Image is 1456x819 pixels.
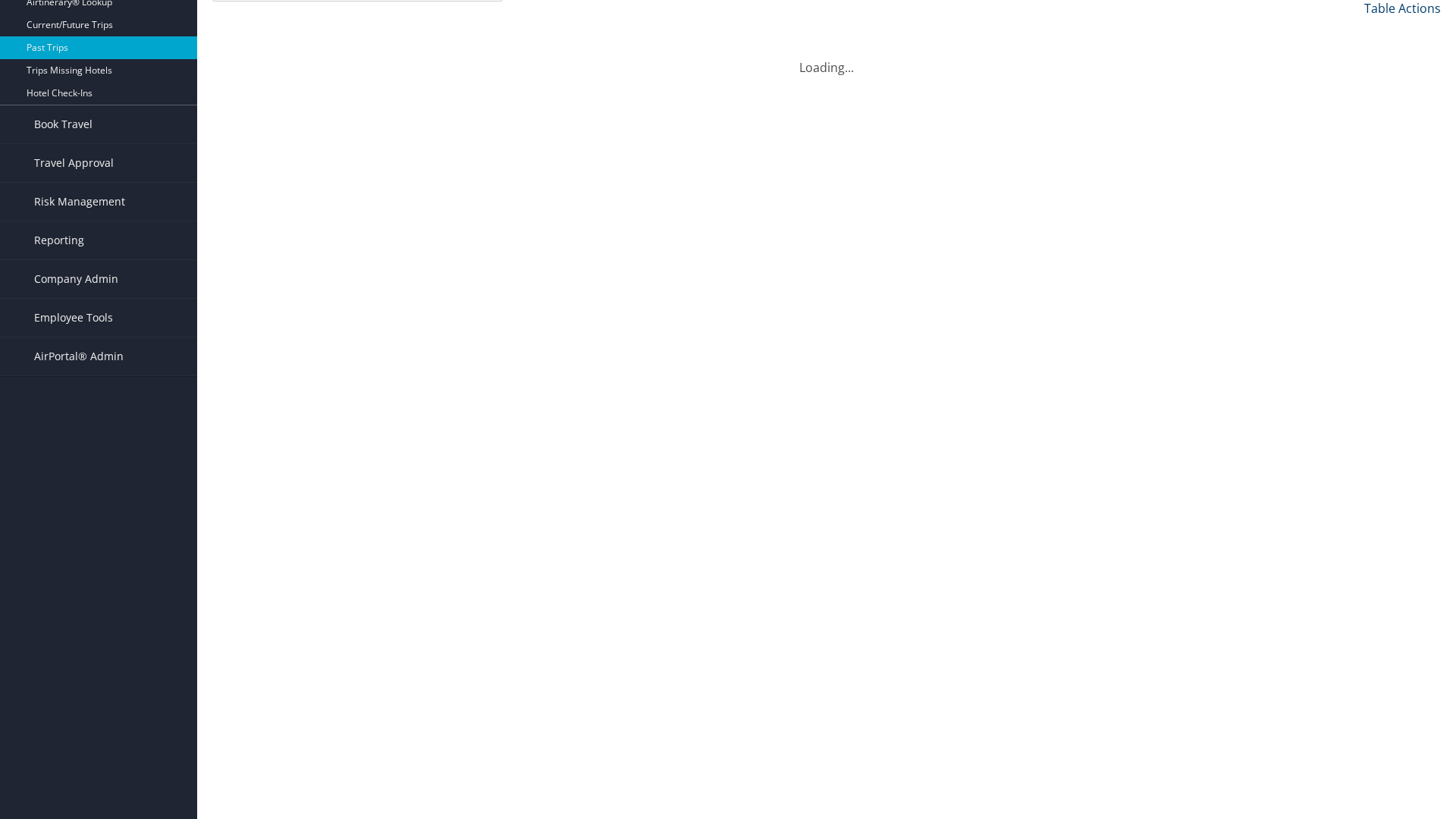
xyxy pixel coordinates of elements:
span: Risk Management [34,183,125,221]
span: Company Admin [34,260,118,298]
span: Reporting [34,221,84,259]
span: AirPortal® Admin [34,337,124,375]
span: Employee Tools [34,299,113,337]
div: Loading... [212,40,1441,77]
span: Book Travel [34,105,93,143]
span: Travel Approval [34,144,114,182]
